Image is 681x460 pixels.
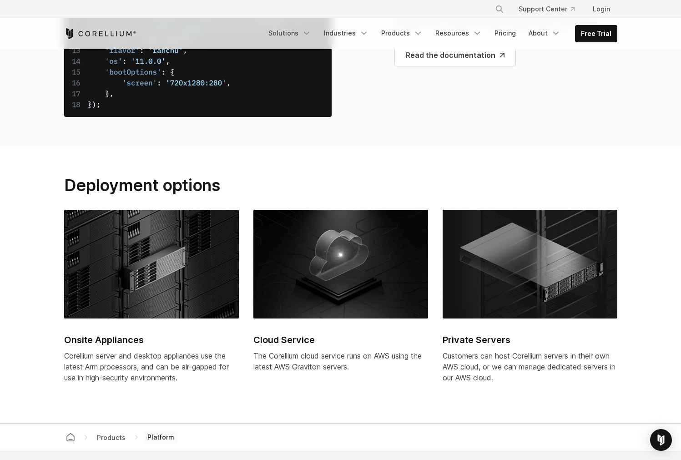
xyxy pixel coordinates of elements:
a: Free Trial [575,25,617,42]
span: Products [93,432,129,443]
div: Customers can host Corellium servers in their own AWS cloud, or we can manage dedicated servers i... [443,350,617,383]
a: Support Center [511,1,582,17]
a: Pricing [489,25,521,41]
div: Navigation Menu [263,25,617,42]
div: Open Intercom Messenger [650,429,672,451]
a: Corellium home [62,431,79,444]
h2: Cloud Service [253,333,428,347]
img: Onsite Appliances for Corellium server and desktop appliances [64,210,239,318]
a: Corellium Home [64,28,136,39]
span: Read the documentation [406,50,504,61]
a: Login [585,1,617,17]
img: Corellium platform cloud service [253,210,428,318]
a: About [523,25,566,41]
div: Corellium server and desktop appliances use the latest Arm processors, and can be air-gapped for ... [64,350,239,383]
div: Products [93,433,129,442]
img: Dedicated servers for the AWS cloud [443,210,617,318]
a: Industries [318,25,374,41]
h2: Onsite Appliances [64,333,239,347]
h2: Private Servers [443,333,617,347]
span: Platform [144,431,178,444]
div: Navigation Menu [484,1,617,17]
a: Read the documentation [395,44,515,66]
h2: Deployment options [64,175,332,195]
div: The Corellium cloud service runs on AWS using the latest AWS Graviton servers. [253,350,428,372]
button: Search [491,1,508,17]
a: Resources [430,25,487,41]
a: Solutions [263,25,317,41]
a: Products [376,25,428,41]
